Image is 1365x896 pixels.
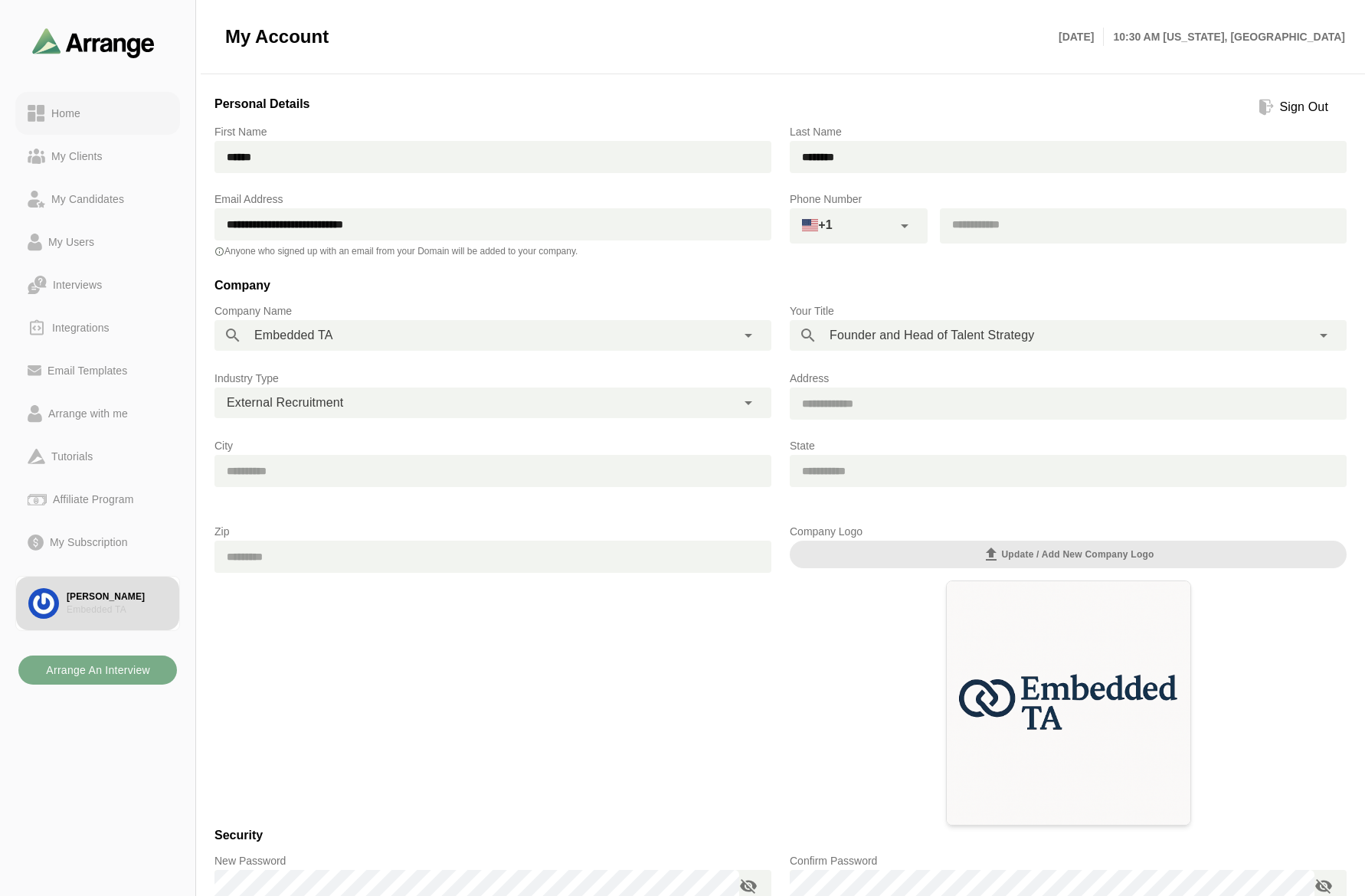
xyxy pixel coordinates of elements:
[214,369,771,388] p: Industry Type
[214,245,771,257] p: Anyone who signed up with an email from your Domain will be added to your company.
[15,349,180,392] a: Email Templates
[1314,877,1333,895] i: appended action
[45,656,150,685] b: Arrange An Interview
[790,541,1347,568] button: Update / Add new Company Logo
[15,478,180,521] a: Affiliate Program
[790,437,1347,455] p: State
[15,392,180,435] a: Arrange with me
[214,190,771,208] p: Email Address
[15,92,180,135] a: Home
[225,25,329,48] span: My Account
[45,147,109,165] div: My Clients
[45,104,87,123] div: Home
[15,263,180,306] a: Interviews
[15,221,180,263] a: My Users
[42,404,134,423] div: Arrange with me
[214,852,771,870] p: New Password
[790,190,1347,208] p: Phone Number
[15,435,180,478] a: Tutorials
[830,325,1034,345] span: Founder and Head of Talent Strategy
[214,302,771,320] p: Company Name
[1104,28,1345,46] p: 10:30 AM [US_STATE], [GEOGRAPHIC_DATA]
[1274,98,1334,116] div: Sign Out
[45,190,130,208] div: My Candidates
[790,320,1347,351] div: Founder and Head of Talent Strategy
[15,178,180,221] a: My Candidates
[46,319,116,337] div: Integrations
[214,94,310,120] h3: Personal Details
[67,603,167,616] div: Embedded TA
[254,325,332,345] span: Embedded TA
[47,490,139,508] div: Affiliate Program
[45,447,99,466] div: Tutorials
[739,877,758,895] i: appended action
[1059,28,1104,46] p: [DATE]
[214,826,1347,852] h3: Security
[214,522,771,541] p: Zip
[214,123,771,141] p: First Name
[790,302,1347,320] p: Your Title
[15,306,180,349] a: Integrations
[32,28,155,57] img: arrangeai-name-small-logo.4d2b8aee.svg
[15,135,180,178] a: My Clients
[790,369,1347,388] p: Address
[982,545,1154,564] span: Update / Add new Company Logo
[790,123,1347,141] p: Last Name
[790,522,1347,541] p: Company Logo
[227,393,343,413] span: External Recruitment
[42,233,100,251] div: My Users
[44,533,134,551] div: My Subscription
[214,437,771,455] p: City
[15,521,180,564] a: My Subscription
[18,656,177,685] button: Arrange An Interview
[790,852,1347,870] p: Confirm Password
[41,361,133,380] div: Email Templates
[47,276,108,294] div: Interviews
[67,590,167,603] div: [PERSON_NAME]
[214,276,1347,302] h3: Company
[15,576,180,631] a: [PERSON_NAME]Embedded TA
